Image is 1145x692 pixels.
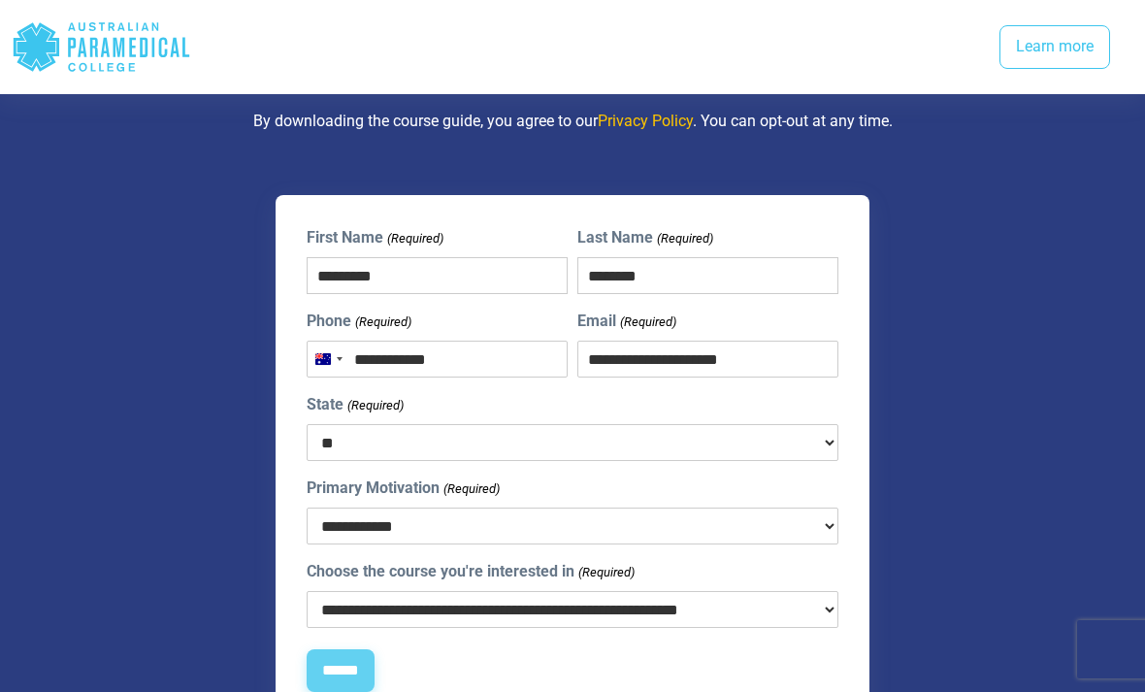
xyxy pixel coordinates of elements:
span: (Required) [353,313,411,332]
label: Phone [307,310,410,333]
label: Email [577,310,675,333]
label: Choose the course you're interested in [307,560,634,583]
span: (Required) [655,229,713,248]
a: Privacy Policy [598,112,693,130]
label: First Name [307,226,442,249]
p: By downloading the course guide, you agree to our . You can opt-out at any time. [96,110,1050,133]
span: (Required) [345,396,404,415]
span: (Required) [576,563,635,582]
a: Learn more [999,25,1110,70]
button: Selected country [308,342,348,377]
span: (Required) [442,479,500,499]
span: (Required) [385,229,443,248]
label: Primary Motivation [307,477,499,500]
label: State [307,393,403,416]
span: (Required) [618,313,676,332]
label: Last Name [577,226,712,249]
div: Australian Paramedical College [12,16,191,79]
